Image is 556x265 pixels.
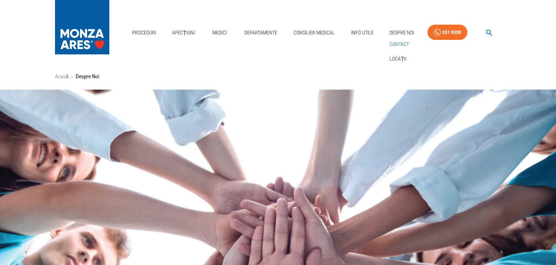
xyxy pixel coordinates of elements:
a: 031 9300 [427,25,467,40]
div: Locații [387,51,412,66]
a: Info Utile [348,25,376,40]
a: Despre Noi [387,25,417,40]
nav: secondary mailbox folders [387,37,412,66]
div: Contact [387,37,412,52]
a: Medici [208,25,231,40]
a: Contact [388,38,410,50]
a: Consilier Medical [291,25,338,40]
nav: breadcrumb [55,73,501,81]
a: Acasă [55,73,68,80]
p: Despre Noi [76,73,99,81]
div: 031 9300 [442,28,461,37]
a: Locații [388,53,408,65]
a: Proceduri [129,25,159,40]
a: Afecțiuni [169,25,198,40]
a: Departamente [241,25,280,40]
li: › [71,73,73,81]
